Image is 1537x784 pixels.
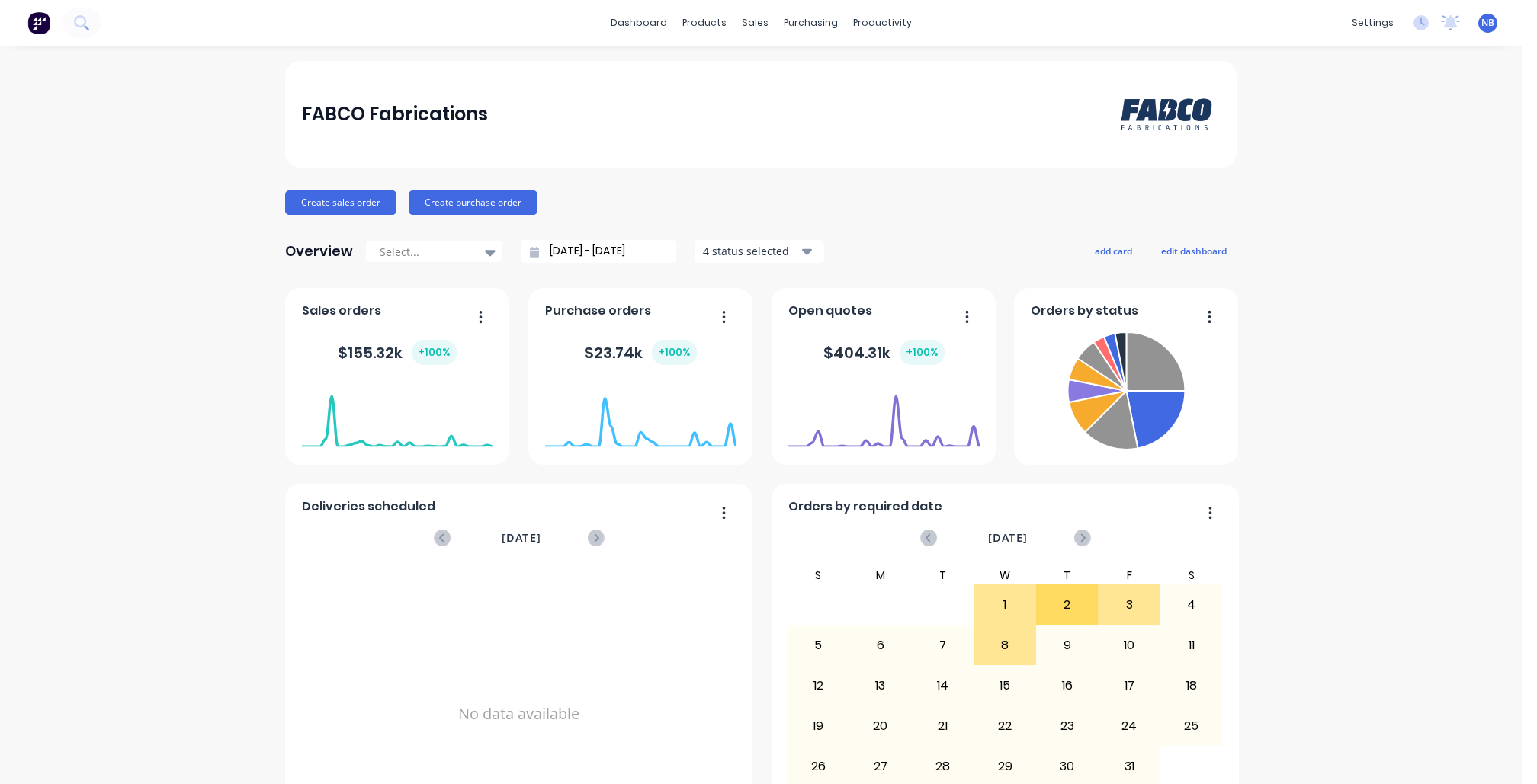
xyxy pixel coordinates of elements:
[734,11,776,34] div: sales
[1151,241,1237,261] button: edit dashboard
[846,11,919,34] div: productivity
[974,566,1036,584] div: W
[412,340,457,365] div: + 100 %
[27,11,50,34] img: Factory
[1037,707,1098,745] div: 23
[302,99,488,130] div: FABCO Fabrications
[1098,566,1160,584] div: F
[913,667,974,705] div: 14
[776,11,846,34] div: purchasing
[974,667,1035,705] div: 15
[1099,626,1160,664] div: 10
[1099,707,1160,745] div: 24
[988,530,1028,546] span: [DATE]
[584,340,697,365] div: $ 23.74k
[652,340,697,365] div: + 100 %
[974,586,1035,624] div: 1
[302,498,435,516] span: Deliveries scheduled
[1161,626,1222,664] div: 11
[788,626,849,664] div: 5
[1037,586,1098,624] div: 2
[974,626,1035,664] div: 8
[1160,566,1223,584] div: S
[502,530,541,546] span: [DATE]
[1031,302,1138,320] span: Orders by status
[302,302,381,320] span: Sales orders
[788,707,849,745] div: 19
[1161,586,1222,624] div: 4
[675,11,734,34] div: products
[1036,566,1099,584] div: T
[974,707,1035,745] div: 22
[788,667,849,705] div: 12
[850,626,911,664] div: 6
[1161,667,1222,705] div: 18
[603,11,675,34] a: dashboard
[900,340,945,365] div: + 100 %
[1344,11,1401,34] div: settings
[788,566,850,584] div: S
[788,302,872,320] span: Open quotes
[409,190,537,215] button: Create purchase order
[695,240,824,263] button: 4 status selected
[912,566,974,584] div: T
[849,566,912,584] div: M
[1113,82,1220,146] img: FABCO Fabrications
[1037,667,1098,705] div: 16
[1481,16,1494,30] span: NB
[850,707,911,745] div: 20
[913,626,974,664] div: 7
[823,340,945,365] div: $ 404.31k
[1099,586,1160,624] div: 3
[285,190,396,215] button: Create sales order
[1037,626,1098,664] div: 9
[285,236,353,267] div: Overview
[850,667,911,705] div: 13
[338,340,457,365] div: $ 155.32k
[1161,707,1222,745] div: 25
[1099,667,1160,705] div: 17
[703,243,799,259] div: 4 status selected
[545,302,651,320] span: Purchase orders
[913,707,974,745] div: 21
[1085,241,1142,261] button: add card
